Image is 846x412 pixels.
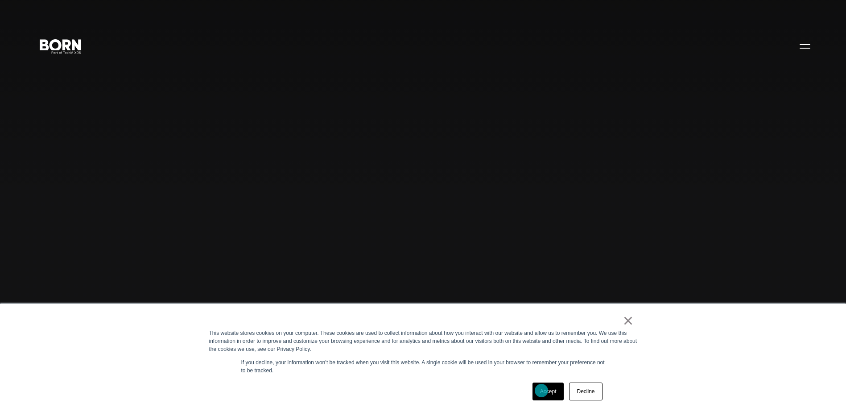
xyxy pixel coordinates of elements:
button: Open [794,37,816,55]
a: Decline [569,383,602,400]
a: Accept [532,383,564,400]
a: × [623,317,634,325]
div: This website stores cookies on your computer. These cookies are used to collect information about... [209,329,637,353]
p: If you decline, your information won’t be tracked when you visit this website. A single cookie wi... [241,358,605,375]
